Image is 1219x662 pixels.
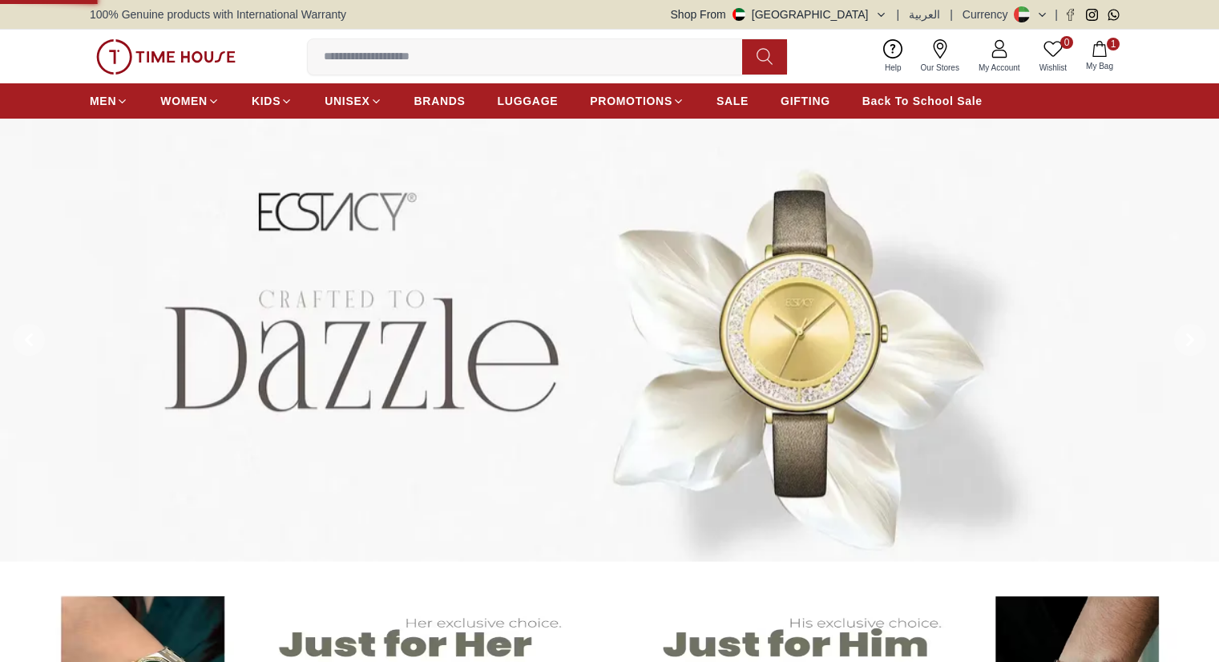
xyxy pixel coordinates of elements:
span: BRANDS [414,93,466,109]
span: MEN [90,93,116,109]
span: | [1055,6,1058,22]
a: Back To School Sale [862,87,983,115]
a: Our Stores [911,36,969,77]
a: MEN [90,87,128,115]
span: Our Stores [914,62,966,74]
a: WOMEN [160,87,220,115]
a: BRANDS [414,87,466,115]
button: 1My Bag [1076,38,1123,75]
a: Facebook [1064,9,1076,21]
a: UNISEX [325,87,381,115]
a: Help [875,36,911,77]
button: العربية [909,6,940,22]
span: Wishlist [1033,62,1073,74]
a: KIDS [252,87,293,115]
img: United Arab Emirates [733,8,745,21]
span: WOMEN [160,93,208,109]
span: UNISEX [325,93,369,109]
span: Help [878,62,908,74]
a: PROMOTIONS [590,87,684,115]
span: | [897,6,900,22]
span: My Bag [1080,60,1120,72]
a: GIFTING [781,87,830,115]
a: SALE [716,87,749,115]
span: SALE [716,93,749,109]
span: 100% Genuine products with International Warranty [90,6,346,22]
span: Back To School Sale [862,93,983,109]
span: 1 [1107,38,1120,50]
span: LUGGAGE [498,93,559,109]
span: KIDS [252,93,281,109]
button: Shop From[GEOGRAPHIC_DATA] [671,6,887,22]
span: PROMOTIONS [590,93,672,109]
img: ... [96,39,236,75]
a: Whatsapp [1108,9,1120,21]
span: GIFTING [781,93,830,109]
a: LUGGAGE [498,87,559,115]
span: | [950,6,953,22]
span: My Account [972,62,1027,74]
span: 0 [1060,36,1073,49]
a: Instagram [1086,9,1098,21]
a: 0Wishlist [1030,36,1076,77]
div: Currency [963,6,1015,22]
